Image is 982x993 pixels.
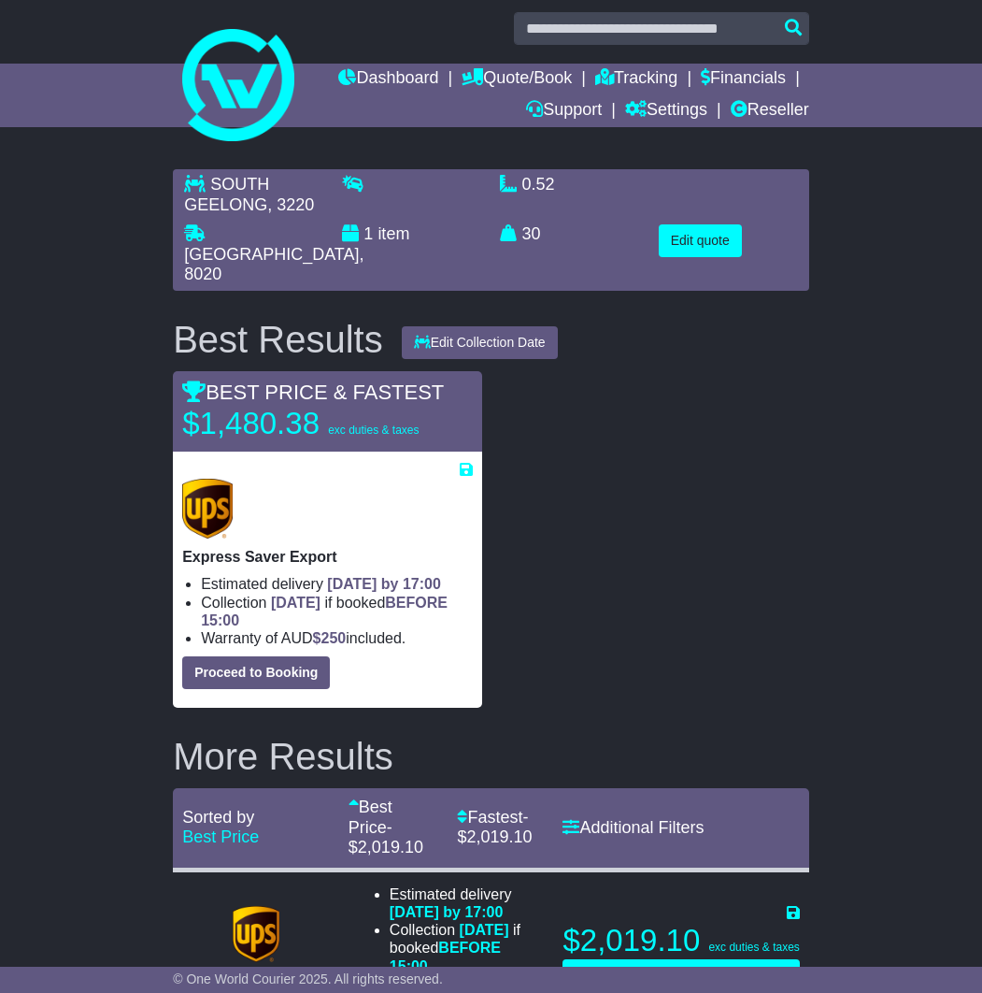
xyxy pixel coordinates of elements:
span: [DATE] by 17:00 [390,904,504,920]
a: Support [526,95,602,127]
h2: More Results [173,736,809,777]
span: BEFORE [385,595,448,611]
span: [DATE] [460,922,509,938]
a: Tracking [595,64,677,95]
span: if booked [201,595,448,628]
a: Dashboard [338,64,438,95]
span: - $ [349,818,423,857]
li: Collection [390,921,541,975]
p: Express Saver Export [182,548,472,566]
button: Edit Collection Date [402,326,558,359]
span: if booked [390,922,520,973]
li: Estimated delivery [201,575,472,593]
button: Edit quote [659,224,742,257]
li: Warranty of AUD included. [201,629,472,647]
span: SOUTH GEELONG [184,175,269,214]
span: 2,019.10 [358,838,423,856]
span: 15:00 [390,958,428,974]
span: Sorted by [182,808,254,827]
span: BEST PRICE & FASTEST [182,381,444,404]
span: - $ [457,808,532,847]
span: $ [313,630,347,646]
a: Reseller [731,95,809,127]
span: [DATE] by 17:00 [327,576,441,592]
div: Best Results [164,319,392,360]
span: exc duties & taxes [708,941,799,954]
p: $1,480.38 [182,405,419,442]
span: 1 [363,224,373,243]
span: [GEOGRAPHIC_DATA] [184,245,359,264]
span: © One World Courier 2025. All rights reserved. [173,971,443,986]
button: Proceed to Booking [182,656,330,689]
a: Additional Filters [562,818,704,837]
span: 30 [522,224,541,243]
a: Financials [701,64,786,95]
p: $2,019.10 [562,922,799,959]
a: Quote/Book [462,64,572,95]
img: UPS (new): Express Saver Export [182,479,233,539]
a: Fastest- $2,019.10 [457,808,532,847]
a: Best Price- $2,019.10 [349,798,423,856]
span: 2,019.10 [466,827,532,846]
li: Collection [201,594,472,629]
a: Settings [625,95,707,127]
span: , 8020 [184,245,363,284]
img: UPS (new): Express Export [233,906,279,962]
li: Estimated delivery [390,885,541,921]
span: exc duties & taxes [328,424,419,437]
span: item [377,224,409,243]
span: BEFORE [438,940,501,956]
span: 250 [321,630,347,646]
span: 0.52 [522,175,555,194]
span: , 3220 [267,195,314,214]
span: 15:00 [201,612,239,628]
button: Proceed to Booking [562,959,799,992]
span: [DATE] [271,595,320,611]
a: Best Price [182,827,259,846]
